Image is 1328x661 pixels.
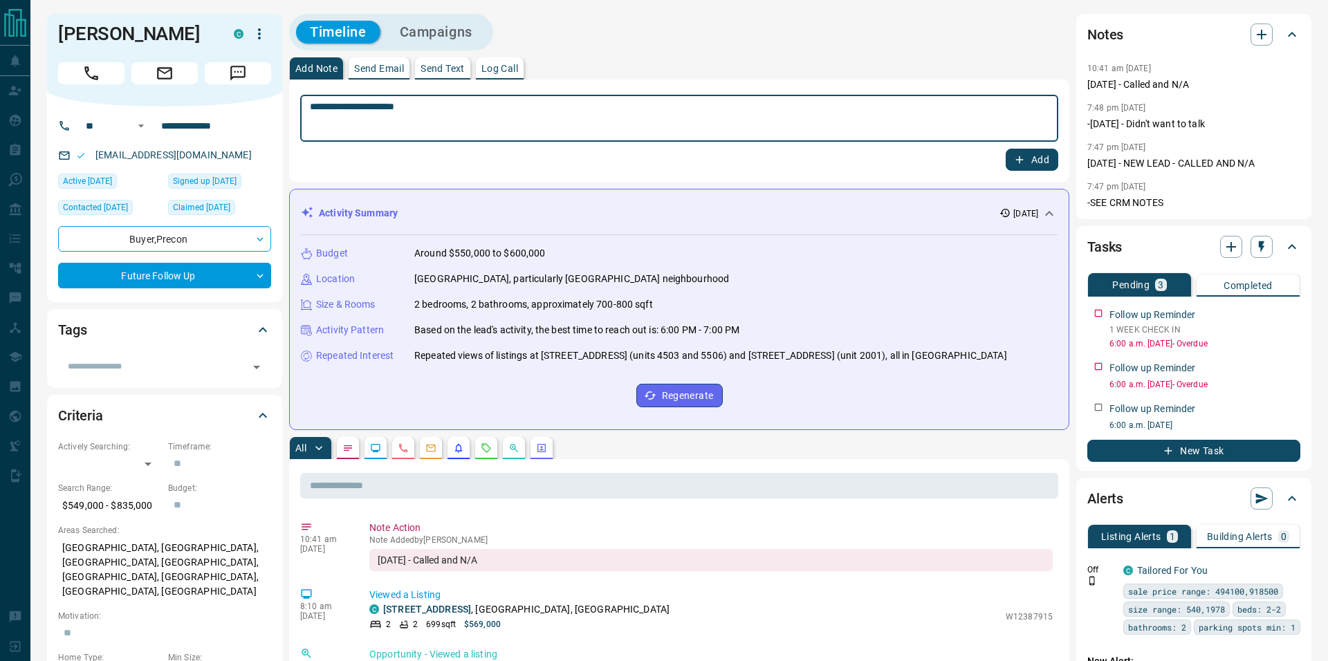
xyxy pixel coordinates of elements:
[58,62,124,84] span: Call
[386,618,391,631] p: 2
[426,618,456,631] p: 699 sqft
[1101,532,1161,541] p: Listing Alerts
[414,348,1007,363] p: Repeated views of listings at [STREET_ADDRESS] (units 4503 and 5506) and [STREET_ADDRESS] (unit 2...
[354,64,404,73] p: Send Email
[1087,77,1300,92] p: [DATE] - Called and N/A
[316,272,355,286] p: Location
[173,174,237,188] span: Signed up [DATE]
[95,149,252,160] a: [EMAIL_ADDRESS][DOMAIN_NAME]
[1087,64,1151,73] p: 10:41 am [DATE]
[58,482,161,494] p: Search Range:
[1170,532,1175,541] p: 1
[295,64,338,73] p: Add Note
[369,549,1053,571] div: [DATE] - Called and N/A
[369,588,1053,602] p: Viewed a Listing
[1087,440,1300,462] button: New Task
[1087,142,1146,152] p: 7:47 pm [DATE]
[1128,602,1225,616] span: size range: 540,1978
[295,443,306,453] p: All
[58,524,271,537] p: Areas Searched:
[1087,156,1300,171] p: [DATE] - NEW LEAD - CALLED AND N/A
[481,64,518,73] p: Log Call
[58,440,161,453] p: Actively Searching:
[1087,230,1300,263] div: Tasks
[131,62,198,84] span: Email
[1128,620,1186,634] span: bathrooms: 2
[234,29,243,39] div: condos.ca
[168,440,271,453] p: Timeframe:
[1109,402,1195,416] p: Follow up Reminder
[369,604,379,614] div: condos.ca
[319,206,398,221] p: Activity Summary
[414,297,653,312] p: 2 bedrooms, 2 bathrooms, approximately 700-800 sqft
[316,348,394,363] p: Repeated Interest
[168,482,271,494] p: Budget:
[1237,602,1281,616] span: beds: 2-2
[173,201,230,214] span: Claimed [DATE]
[1087,482,1300,515] div: Alerts
[1137,565,1208,576] a: Tailored For You
[370,443,381,454] svg: Lead Browsing Activity
[425,443,436,454] svg: Emails
[133,118,149,134] button: Open
[1123,566,1133,575] div: condos.ca
[1006,611,1053,623] p: W12387915
[1199,620,1295,634] span: parking spots min: 1
[1087,18,1300,51] div: Notes
[58,494,161,517] p: $549,000 - $835,000
[1109,419,1300,431] p: 6:00 a.m. [DATE]
[1087,564,1115,576] p: Off
[301,201,1058,226] div: Activity Summary[DATE]
[369,535,1053,545] p: Note Added by [PERSON_NAME]
[1109,378,1300,391] p: 6:00 a.m. [DATE] - Overdue
[1087,576,1097,586] svg: Push Notification Only
[1087,196,1300,210] p: -SEE CRM NOTES
[481,443,492,454] svg: Requests
[398,443,409,454] svg: Calls
[464,618,501,631] p: $569,000
[63,201,128,214] span: Contacted [DATE]
[636,384,723,407] button: Regenerate
[58,226,271,252] div: Buyer , Precon
[300,544,349,554] p: [DATE]
[58,399,271,432] div: Criteria
[386,21,486,44] button: Campaigns
[414,323,739,337] p: Based on the lead's activity, the best time to reach out is: 6:00 PM - 7:00 PM
[1128,584,1278,598] span: sale price range: 494100,918500
[58,23,213,45] h1: [PERSON_NAME]
[58,404,103,427] h2: Criteria
[1109,308,1195,322] p: Follow up Reminder
[342,443,353,454] svg: Notes
[168,200,271,219] div: Wed Sep 10 2025
[1158,280,1163,290] p: 3
[1281,532,1286,541] p: 0
[1087,487,1123,510] h2: Alerts
[383,604,471,615] a: [STREET_ADDRESS]
[413,618,418,631] p: 2
[63,174,112,188] span: Active [DATE]
[1207,532,1273,541] p: Building Alerts
[508,443,519,454] svg: Opportunities
[1112,280,1150,290] p: Pending
[453,443,464,454] svg: Listing Alerts
[58,610,271,622] p: Motivation:
[369,521,1053,535] p: Note Action
[58,319,86,341] h2: Tags
[316,246,348,261] p: Budget
[316,297,376,312] p: Size & Rooms
[1013,207,1038,220] p: [DATE]
[205,62,271,84] span: Message
[58,537,271,603] p: [GEOGRAPHIC_DATA], [GEOGRAPHIC_DATA], [GEOGRAPHIC_DATA], [GEOGRAPHIC_DATA], [GEOGRAPHIC_DATA], [G...
[1109,337,1300,350] p: 6:00 a.m. [DATE] - Overdue
[1087,24,1123,46] h2: Notes
[414,246,546,261] p: Around $550,000 to $600,000
[247,357,266,377] button: Open
[383,602,670,617] p: , [GEOGRAPHIC_DATA], [GEOGRAPHIC_DATA]
[1109,361,1195,375] p: Follow up Reminder
[168,174,271,193] div: Wed Sep 10 2025
[300,611,349,621] p: [DATE]
[1006,149,1058,171] button: Add
[300,602,349,611] p: 8:10 am
[1087,117,1300,131] p: -[DATE] - Didn't want to talk
[536,443,547,454] svg: Agent Actions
